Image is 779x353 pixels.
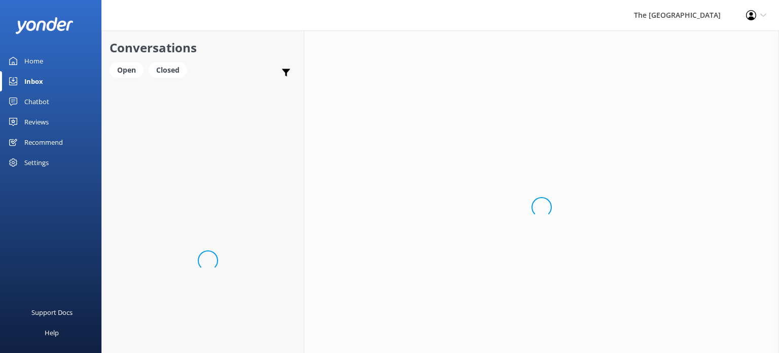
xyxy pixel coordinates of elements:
div: Inbox [24,71,43,91]
div: Settings [24,152,49,173]
a: Open [110,64,149,75]
div: Reviews [24,112,49,132]
div: Home [24,51,43,71]
div: Help [45,323,59,343]
h2: Conversations [110,38,296,57]
div: Open [110,62,144,78]
div: Chatbot [24,91,49,112]
div: Recommend [24,132,63,152]
div: Support Docs [31,302,73,323]
div: Closed [149,62,187,78]
img: yonder-white-logo.png [15,17,74,34]
a: Closed [149,64,192,75]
